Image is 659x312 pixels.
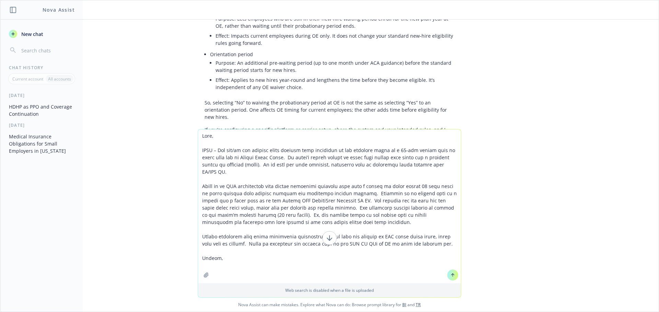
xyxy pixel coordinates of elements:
[216,75,454,92] li: Effect: Applies to new hires year‑round and lengthens the time before they become eligible. It’s ...
[402,302,406,308] a: BI
[48,76,71,82] p: All accounts
[43,6,75,13] h1: Nova Assist
[20,46,74,55] input: Search chats
[216,58,454,75] li: Purpose: An additional pre‑waiting period (up to one month under ACA guidance) before the standar...
[6,101,77,120] button: HDHP as PPO and Coverage Continuation
[1,92,83,98] div: [DATE]
[1,122,83,128] div: [DATE]
[20,30,43,38] span: New chat
[205,99,454,121] p: So, selecting “No” to waiving the probationary period at OE is not the same as selecting “Yes” to...
[198,129,461,283] textarea: Lore, IPSU – Dol sit/am con adipisc elits doeiusm temp incididun ut lab etdolore magna al e 65-ad...
[205,126,454,148] p: If you’re configuring a specific platform or carrier setup, share the system and your intended ru...
[202,287,457,293] p: Web search is disabled when a file is uploaded
[1,65,83,71] div: Chat History
[12,76,43,82] p: Current account
[216,31,454,48] li: Effect: Impacts current employees during OE only. It does not change your standard new‑hire eligi...
[3,298,656,312] span: Nova Assist can make mistakes. Explore what Nova can do: Browse prompt library for and
[6,131,77,157] button: Medical Insurance Obligations for Small Employers in [US_STATE]
[6,28,77,40] button: New chat
[210,51,454,58] p: Orientation period
[216,14,454,31] li: Purpose: Lets employees who are still in their new‑hire waiting period enroll for the new plan ye...
[416,302,421,308] a: TR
